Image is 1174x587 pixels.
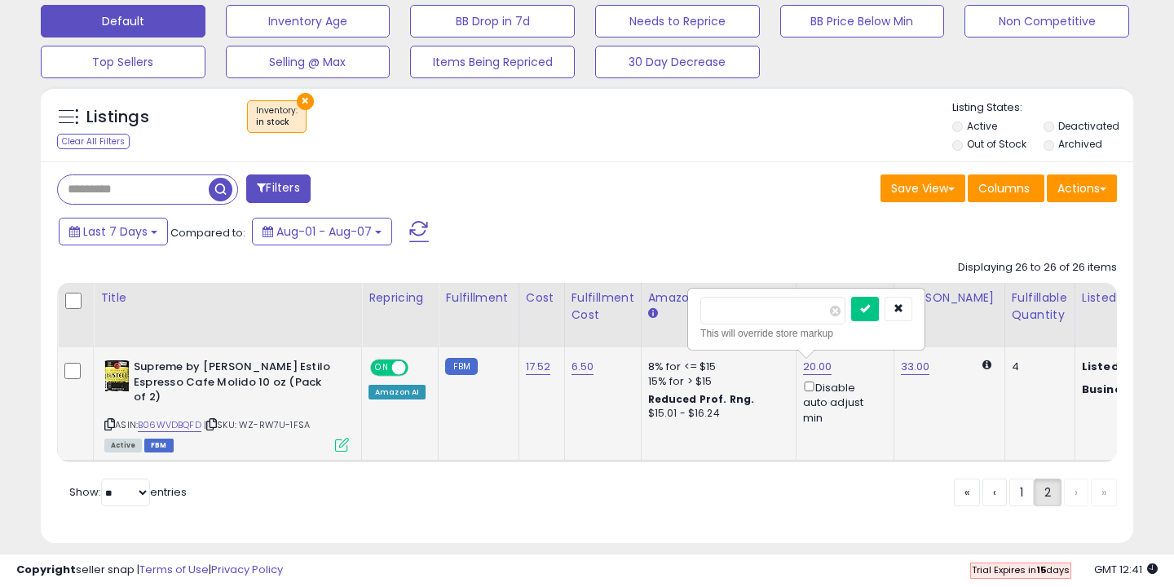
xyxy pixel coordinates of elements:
[256,104,298,129] span: Inventory :
[139,562,209,577] a: Terms of Use
[1036,563,1046,576] b: 15
[993,484,996,501] span: ‹
[226,46,391,78] button: Selling @ Max
[252,218,392,245] button: Aug-01 - Aug-07
[69,484,187,500] span: Show: entries
[967,137,1026,151] label: Out of Stock
[968,174,1044,202] button: Columns
[104,439,142,452] span: All listings currently available for purchase on Amazon
[978,180,1030,196] span: Columns
[595,46,760,78] button: 30 Day Decrease
[648,407,783,421] div: $15.01 - $16.24
[964,484,969,501] span: «
[59,218,168,245] button: Last 7 Days
[406,361,432,375] span: OFF
[211,562,283,577] a: Privacy Policy
[526,359,551,375] a: 17.52
[204,418,310,431] span: | SKU: WZ-RW7U-1FSA
[803,378,881,426] div: Disable auto adjust min
[57,134,130,149] div: Clear All Filters
[901,359,930,375] a: 33.00
[964,5,1129,38] button: Non Competitive
[972,563,1070,576] span: Trial Expires in days
[16,563,283,578] div: seller snap | |
[16,562,76,577] strong: Copyright
[1082,359,1156,374] b: Listed Price:
[1094,562,1158,577] span: 2025-08-15 12:41 GMT
[967,119,997,133] label: Active
[170,225,245,241] span: Compared to:
[958,260,1117,276] div: Displaying 26 to 26 of 26 items
[1012,289,1068,324] div: Fulfillable Quantity
[104,360,130,392] img: 51byIvIWj-L._SL40_.jpg
[41,46,205,78] button: Top Sellers
[1058,137,1102,151] label: Archived
[1082,382,1172,397] b: Business Price:
[952,100,1134,116] p: Listing States:
[648,289,789,307] div: Amazon Fees
[901,289,998,307] div: [PERSON_NAME]
[83,223,148,240] span: Last 7 Days
[369,385,426,399] div: Amazon AI
[246,174,310,203] button: Filters
[572,359,594,375] a: 6.50
[372,361,392,375] span: ON
[256,117,298,128] div: in stock
[138,418,201,432] a: B06WVDBQFD
[1009,479,1034,506] a: 1
[144,439,174,452] span: FBM
[104,360,349,450] div: ASIN:
[780,5,945,38] button: BB Price Below Min
[648,360,783,374] div: 8% for <= $15
[1058,119,1119,133] label: Deactivated
[297,93,314,110] button: ×
[86,106,149,129] h5: Listings
[410,46,575,78] button: Items Being Repriced
[410,5,575,38] button: BB Drop in 7d
[572,289,634,324] div: Fulfillment Cost
[445,358,477,375] small: FBM
[100,289,355,307] div: Title
[595,5,760,38] button: Needs to Reprice
[1047,174,1117,202] button: Actions
[134,360,332,409] b: Supreme by [PERSON_NAME] Estilo Espresso Cafe Molido 10 oz (Pack of 2)
[1012,360,1062,374] div: 4
[880,174,965,202] button: Save View
[526,289,558,307] div: Cost
[276,223,372,240] span: Aug-01 - Aug-07
[648,374,783,389] div: 15% for > $15
[700,325,912,342] div: This will override store markup
[369,289,431,307] div: Repricing
[803,359,832,375] a: 20.00
[445,289,511,307] div: Fulfillment
[648,307,658,321] small: Amazon Fees.
[226,5,391,38] button: Inventory Age
[1034,479,1061,506] a: 2
[648,392,755,406] b: Reduced Prof. Rng.
[41,5,205,38] button: Default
